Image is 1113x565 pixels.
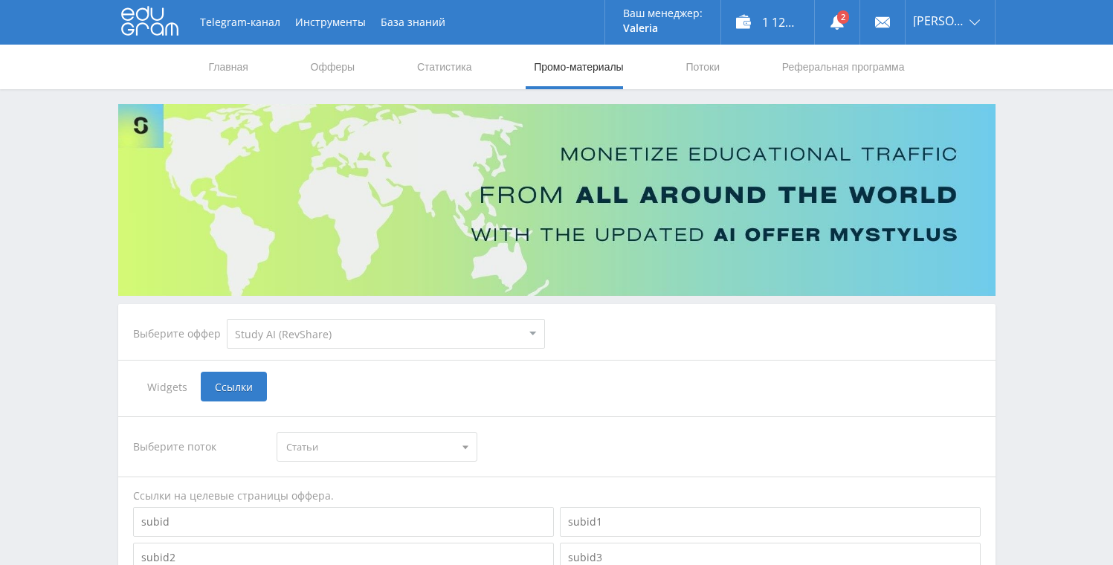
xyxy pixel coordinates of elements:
[118,104,996,296] img: Banner
[684,45,721,89] a: Потоки
[286,433,454,461] span: Статьи
[133,432,262,462] div: Выберите поток
[781,45,906,89] a: Реферальная программа
[207,45,250,89] a: Главная
[133,507,554,537] input: subid
[560,507,981,537] input: subid1
[133,488,981,503] div: Ссылки на целевые страницы оффера.
[201,372,267,401] span: Ссылки
[532,45,625,89] a: Промо-материалы
[133,372,201,401] span: Widgets
[623,7,703,19] p: Ваш менеджер:
[416,45,474,89] a: Статистика
[623,22,703,34] p: Valeria
[913,15,965,27] span: [PERSON_NAME]
[133,328,227,340] div: Выберите оффер
[309,45,357,89] a: Офферы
